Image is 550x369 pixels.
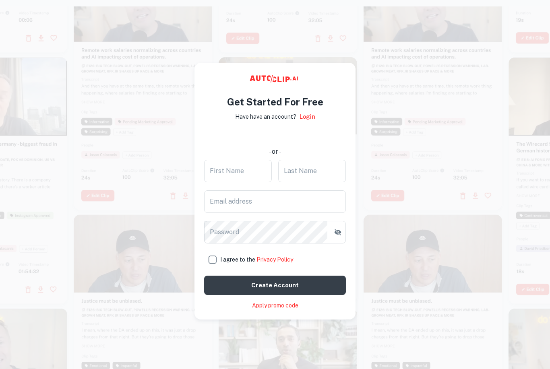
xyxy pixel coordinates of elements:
iframe: “使用 Google 账号登录”按钮 [201,127,349,144]
a: Privacy Policy [256,256,293,263]
div: - or - [205,147,345,157]
a: Apply promo code [252,301,298,310]
a: Login [300,112,315,121]
div: 使用 Google 账号登录。在新标签页中打开 [205,127,345,144]
span: I agree to the [220,256,293,263]
button: Create account [204,276,346,295]
p: Have have an account? [235,112,296,121]
h4: Get Started For Free [227,95,323,109]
